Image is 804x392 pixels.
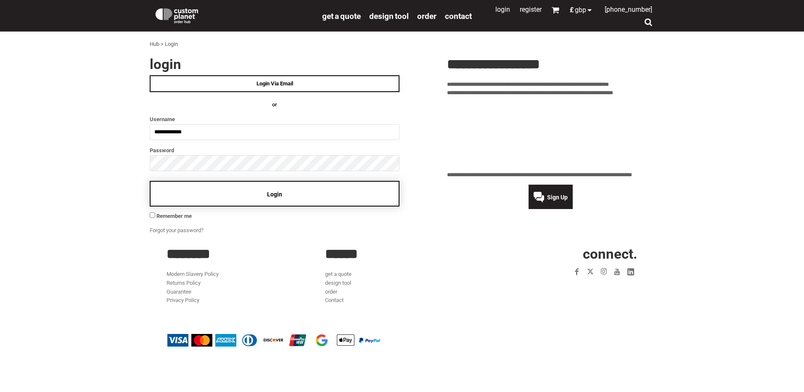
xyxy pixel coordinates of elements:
[167,271,219,277] a: Modern Slavery Policy
[325,280,351,286] a: design tool
[547,194,568,201] span: Sign Up
[267,191,282,198] span: Login
[167,297,199,303] a: Privacy Policy
[369,11,409,21] a: design tool
[359,338,380,343] img: PayPal
[335,334,356,347] img: Apple Pay
[325,289,337,295] a: order
[167,289,191,295] a: Guarantee
[322,11,361,21] a: get a quote
[521,283,637,294] iframe: Customer reviews powered by Trustpilot
[150,114,399,124] label: Username
[417,11,436,21] a: order
[154,6,200,23] img: Custom Planet
[484,247,637,261] h2: CONNECT.
[150,227,204,233] a: Forgot your password?
[150,75,399,92] a: Login Via Email
[570,7,575,13] span: £
[239,334,260,347] img: Diners Club
[150,212,155,218] input: Remember me
[215,334,236,347] img: American Express
[311,334,332,347] img: Google Pay
[150,101,399,109] h4: OR
[165,40,178,49] div: Login
[150,146,399,155] label: Password
[156,213,192,219] span: Remember me
[257,80,293,87] span: Login Via Email
[325,271,352,277] a: get a quote
[287,334,308,347] img: China UnionPay
[167,334,188,347] img: Visa
[325,297,344,303] a: Contact
[150,57,399,71] h2: Login
[150,2,318,27] a: Custom Planet
[167,280,201,286] a: Returns Policy
[191,334,212,347] img: Mastercard
[495,5,510,13] a: Login
[575,7,586,13] span: GBP
[520,5,542,13] a: Register
[150,41,159,47] a: Hub
[445,11,472,21] a: Contact
[605,5,652,13] span: [PHONE_NUMBER]
[263,334,284,347] img: Discover
[447,103,654,166] iframe: Customer reviews powered by Trustpilot
[161,40,164,49] div: >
